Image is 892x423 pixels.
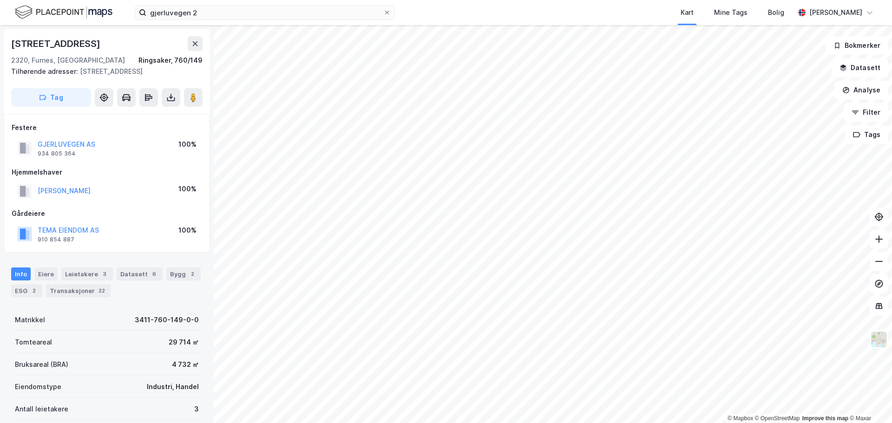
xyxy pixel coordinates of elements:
[97,286,107,295] div: 22
[12,122,202,133] div: Festere
[15,4,112,20] img: logo.f888ab2527a4732fd821a326f86c7f29.svg
[11,67,80,75] span: Tilhørende adresser:
[12,208,202,219] div: Gårdeiere
[150,269,159,279] div: 6
[15,403,68,415] div: Antall leietakere
[11,284,42,297] div: ESG
[809,7,862,18] div: [PERSON_NAME]
[11,66,195,77] div: [STREET_ADDRESS]
[178,225,197,236] div: 100%
[12,167,202,178] div: Hjemmelshaver
[169,337,199,348] div: 29 714 ㎡
[172,359,199,370] div: 4 732 ㎡
[728,415,753,422] a: Mapbox
[802,415,848,422] a: Improve this map
[61,267,113,280] div: Leietakere
[11,36,102,51] div: [STREET_ADDRESS]
[832,59,888,77] button: Datasett
[38,236,74,243] div: 910 854 887
[34,267,58,280] div: Eiere
[15,359,68,370] div: Bruksareal (BRA)
[714,7,748,18] div: Mine Tags
[834,81,888,99] button: Analyse
[844,103,888,122] button: Filter
[681,7,694,18] div: Kart
[38,150,76,157] div: 934 805 364
[100,269,109,279] div: 3
[870,331,888,348] img: Z
[138,55,203,66] div: Ringsaker, 760/149
[15,381,61,392] div: Eiendomstype
[11,88,91,107] button: Tag
[846,378,892,423] iframe: Chat Widget
[135,314,199,325] div: 3411-760-149-0-0
[29,286,39,295] div: 2
[15,337,52,348] div: Tomteareal
[117,267,163,280] div: Datasett
[194,403,199,415] div: 3
[826,36,888,55] button: Bokmerker
[11,267,31,280] div: Info
[166,267,201,280] div: Bygg
[15,314,45,325] div: Matrikkel
[188,269,197,279] div: 2
[178,183,197,195] div: 100%
[178,139,197,150] div: 100%
[845,125,888,144] button: Tags
[11,55,125,66] div: 2320, Furnes, [GEOGRAPHIC_DATA]
[755,415,800,422] a: OpenStreetMap
[46,284,111,297] div: Transaksjoner
[147,381,199,392] div: Industri, Handel
[146,6,383,20] input: Søk på adresse, matrikkel, gårdeiere, leietakere eller personer
[768,7,784,18] div: Bolig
